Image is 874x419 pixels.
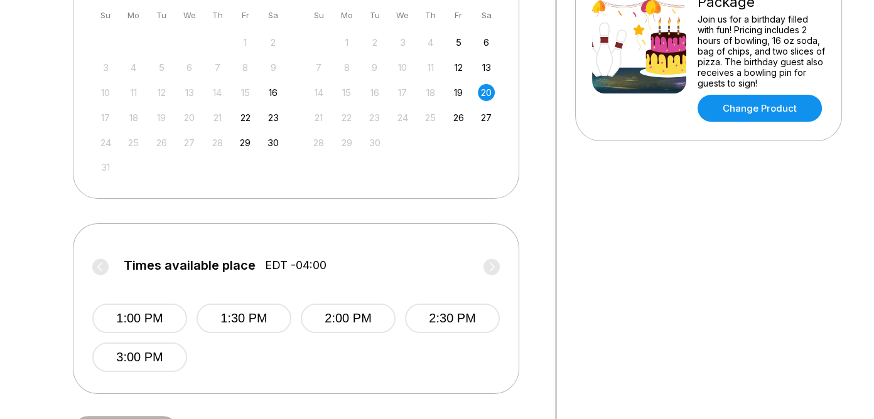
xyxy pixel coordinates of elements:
div: Not available Sunday, August 10th, 2025 [97,84,114,101]
div: Not available Monday, August 4th, 2025 [125,59,142,76]
a: Change Product [698,95,822,122]
div: Choose Saturday, August 30th, 2025 [265,134,282,151]
div: Th [422,7,439,24]
div: Not available Monday, September 15th, 2025 [338,84,355,101]
div: Not available Monday, September 8th, 2025 [338,59,355,76]
div: Choose Saturday, August 23rd, 2025 [265,109,282,126]
div: Not available Sunday, August 24th, 2025 [97,134,114,151]
div: Not available Thursday, September 11th, 2025 [422,59,439,76]
div: Not available Sunday, August 17th, 2025 [97,109,114,126]
div: Not available Sunday, August 3rd, 2025 [97,59,114,76]
div: Choose Saturday, September 27th, 2025 [478,109,495,126]
div: Not available Monday, September 1st, 2025 [338,34,355,51]
button: 2:30 PM [405,304,500,333]
div: Choose Friday, September 19th, 2025 [450,84,467,101]
div: Tu [153,7,170,24]
div: Not available Tuesday, August 5th, 2025 [153,59,170,76]
div: Mo [338,7,355,24]
button: 1:00 PM [92,304,187,333]
div: Choose Friday, September 5th, 2025 [450,34,467,51]
div: Not available Friday, August 8th, 2025 [237,59,254,76]
div: Not available Tuesday, September 2nd, 2025 [366,34,383,51]
div: Sa [478,7,495,24]
div: Not available Thursday, August 21st, 2025 [209,109,226,126]
div: Not available Monday, August 25th, 2025 [125,134,142,151]
div: Choose Friday, September 12th, 2025 [450,59,467,76]
div: Choose Friday, August 22nd, 2025 [237,109,254,126]
div: Not available Thursday, August 14th, 2025 [209,84,226,101]
div: Not available Tuesday, August 26th, 2025 [153,134,170,151]
span: EDT -04:00 [265,258,326,272]
div: Not available Thursday, August 7th, 2025 [209,59,226,76]
div: Choose Friday, September 26th, 2025 [450,109,467,126]
div: Fr [237,7,254,24]
div: Not available Wednesday, August 27th, 2025 [181,134,198,151]
div: Not available Tuesday, September 9th, 2025 [366,59,383,76]
div: We [394,7,411,24]
div: Not available Friday, August 15th, 2025 [237,84,254,101]
div: Join us for a birthday filled with fun! Pricing includes 2 hours of bowling, 16 oz soda, bag of c... [698,14,825,88]
button: 3:00 PM [92,342,187,372]
div: Choose Friday, August 29th, 2025 [237,134,254,151]
div: Not available Sunday, September 21st, 2025 [310,109,327,126]
button: 1:30 PM [197,304,291,333]
div: Not available Sunday, August 31st, 2025 [97,159,114,176]
div: Not available Saturday, August 9th, 2025 [265,59,282,76]
div: Not available Thursday, September 25th, 2025 [422,109,439,126]
div: Not available Wednesday, August 13th, 2025 [181,84,198,101]
div: Not available Thursday, August 28th, 2025 [209,134,226,151]
div: Su [310,7,327,24]
div: We [181,7,198,24]
div: Not available Monday, August 18th, 2025 [125,109,142,126]
div: Not available Wednesday, September 3rd, 2025 [394,34,411,51]
div: Choose Saturday, September 20th, 2025 [478,84,495,101]
div: Choose Saturday, August 16th, 2025 [265,84,282,101]
div: Tu [366,7,383,24]
div: Not available Wednesday, August 6th, 2025 [181,59,198,76]
div: Not available Tuesday, August 19th, 2025 [153,109,170,126]
div: Not available Tuesday, September 30th, 2025 [366,134,383,151]
div: Not available Friday, August 1st, 2025 [237,34,254,51]
div: Not available Tuesday, August 12th, 2025 [153,84,170,101]
div: Mo [125,7,142,24]
div: Not available Wednesday, September 10th, 2025 [394,59,411,76]
div: Not available Thursday, September 18th, 2025 [422,84,439,101]
div: Not available Sunday, September 7th, 2025 [310,59,327,76]
div: Not available Monday, August 11th, 2025 [125,84,142,101]
div: month 2025-08 [95,33,284,176]
div: Not available Monday, September 22nd, 2025 [338,109,355,126]
div: Not available Sunday, September 28th, 2025 [310,134,327,151]
div: Not available Tuesday, September 23rd, 2025 [366,109,383,126]
span: Times available place [124,258,256,272]
div: Not available Saturday, August 2nd, 2025 [265,34,282,51]
div: Choose Saturday, September 6th, 2025 [478,34,495,51]
div: Not available Thursday, September 4th, 2025 [422,34,439,51]
div: Not available Wednesday, September 17th, 2025 [394,84,411,101]
div: Th [209,7,226,24]
div: Su [97,7,114,24]
div: Not available Tuesday, September 16th, 2025 [366,84,383,101]
div: month 2025-09 [309,33,497,151]
div: Not available Wednesday, September 24th, 2025 [394,109,411,126]
div: Sa [265,7,282,24]
div: Not available Monday, September 29th, 2025 [338,134,355,151]
button: 2:00 PM [301,304,396,333]
div: Fr [450,7,467,24]
div: Choose Saturday, September 13th, 2025 [478,59,495,76]
div: Not available Sunday, September 14th, 2025 [310,84,327,101]
div: Not available Wednesday, August 20th, 2025 [181,109,198,126]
